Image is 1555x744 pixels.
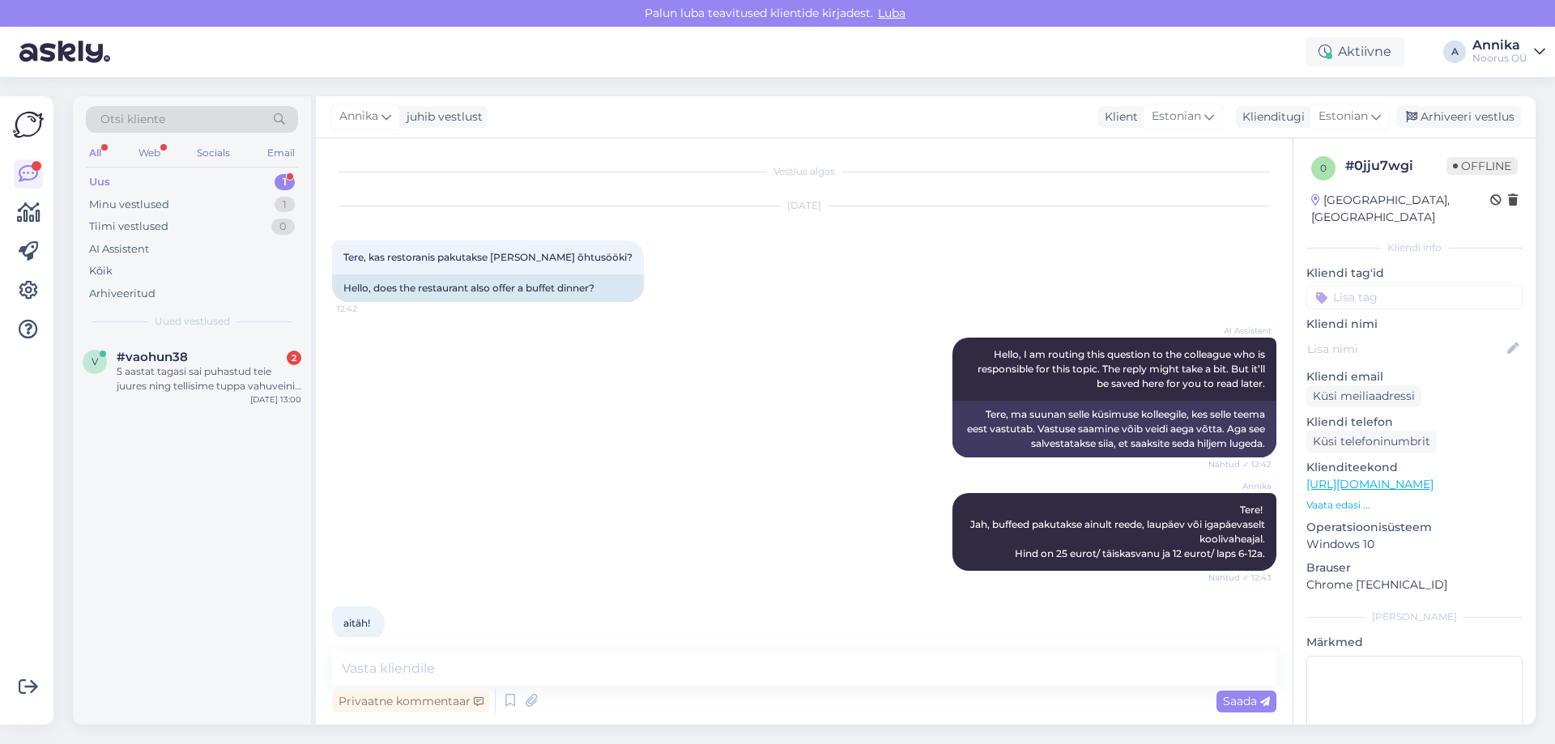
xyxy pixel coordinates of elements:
[400,108,483,125] div: juhib vestlust
[1306,559,1523,576] p: Brauser
[1098,108,1138,125] div: Klient
[13,109,44,140] img: Askly Logo
[117,350,188,364] span: #vaohun38
[343,251,633,263] span: Tere, kas restoranis pakutakse [PERSON_NAME] õhtusööki?
[1306,316,1523,333] p: Kliendi nimi
[250,393,301,406] div: [DATE] 13:00
[92,355,98,368] span: v
[287,351,301,365] div: 2
[1306,498,1523,512] p: Vaata edasi ...
[135,142,164,164] div: Web
[89,263,113,279] div: Kõik
[271,219,295,235] div: 0
[1306,610,1523,624] div: [PERSON_NAME]
[275,197,295,213] div: 1
[89,241,149,257] div: AI Assistent
[337,303,398,315] span: 12:42
[100,111,165,128] span: Otsi kliente
[1306,536,1523,553] p: Windows 10
[1306,368,1523,385] p: Kliendi email
[1319,108,1368,125] span: Estonian
[1306,431,1437,453] div: Küsi telefoninumbrit
[1306,519,1523,536] p: Operatsioonisüsteem
[1211,480,1272,492] span: Annika
[1307,340,1504,358] input: Lisa nimi
[275,174,295,190] div: 1
[1306,414,1523,431] p: Kliendi telefon
[1345,156,1446,176] div: # 0jju7wgi
[264,142,298,164] div: Email
[1223,694,1270,708] span: Saada
[978,348,1267,389] span: Hello, I am routing this question to the colleague who is responsible for this topic. The reply m...
[1472,52,1527,65] div: Noorus OÜ
[332,274,644,302] div: Hello, does the restaurant also offer a buffet dinner?
[1443,40,1466,63] div: A
[1396,106,1521,128] div: Arhiveeri vestlus
[1306,385,1421,407] div: Küsi meiliaadressi
[1211,325,1272,337] span: AI Assistent
[194,142,233,164] div: Socials
[86,142,104,164] div: All
[117,364,301,393] div: 5 aastat tagasi sai puhastud teie juures ning tellisime tuppa vahuveini. Kas oleks võimalik täpsu...
[339,108,378,125] span: Annika
[1306,634,1523,651] p: Märkmed
[1208,572,1272,584] span: Nähtud ✓ 12:43
[873,6,910,20] span: Luba
[1152,108,1201,125] span: Estonian
[1306,285,1523,309] input: Lisa tag
[952,401,1276,457] div: Tere, ma suunan selle küsimuse kolleegile, kes selle teema eest vastutab. Vastuse saamine võib ve...
[343,617,370,629] span: aitäh!
[89,286,155,302] div: Arhiveeritud
[332,198,1276,213] div: [DATE]
[1446,157,1518,175] span: Offline
[1306,265,1523,282] p: Kliendi tag'id
[1311,192,1490,226] div: [GEOGRAPHIC_DATA], [GEOGRAPHIC_DATA]
[1306,240,1523,255] div: Kliendi info
[1236,108,1305,125] div: Klienditugi
[1306,459,1523,476] p: Klienditeekond
[89,197,169,213] div: Minu vestlused
[1472,39,1527,52] div: Annika
[89,174,110,190] div: Uus
[1208,458,1272,470] span: Nähtud ✓ 12:42
[1306,576,1523,593] p: Chrome [TECHNICAL_ID]
[332,164,1276,179] div: Vestlus algas
[1306,477,1434,491] a: [URL][DOMAIN_NAME]
[332,691,490,712] div: Privaatne kommentaar
[1472,39,1545,65] a: AnnikaNoorus OÜ
[1320,162,1327,174] span: 0
[1306,37,1404,66] div: Aktiivne
[89,219,168,235] div: Tiimi vestlused
[155,314,230,329] span: Uued vestlused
